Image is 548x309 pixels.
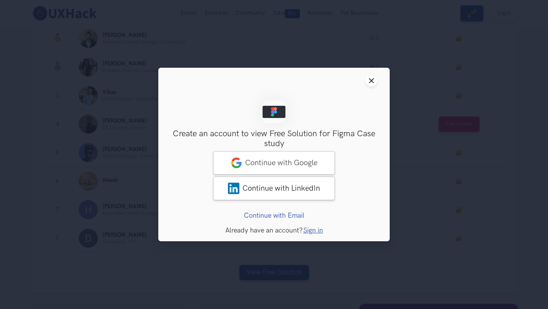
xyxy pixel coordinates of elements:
[225,226,303,234] span: Already have an account?
[228,183,239,194] img: LinkedIn
[245,158,317,167] span: Continue with Google
[213,177,335,200] a: LinkedInContinue with LinkedIn
[303,226,323,234] a: Sign in
[170,129,378,149] h3: Create an account to view Free Solution for Figma Case study
[231,157,242,169] img: google
[213,151,335,175] a: googleContinue with Google
[244,212,304,220] a: Continue with Email
[242,184,320,193] span: Continue with LinkedIn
